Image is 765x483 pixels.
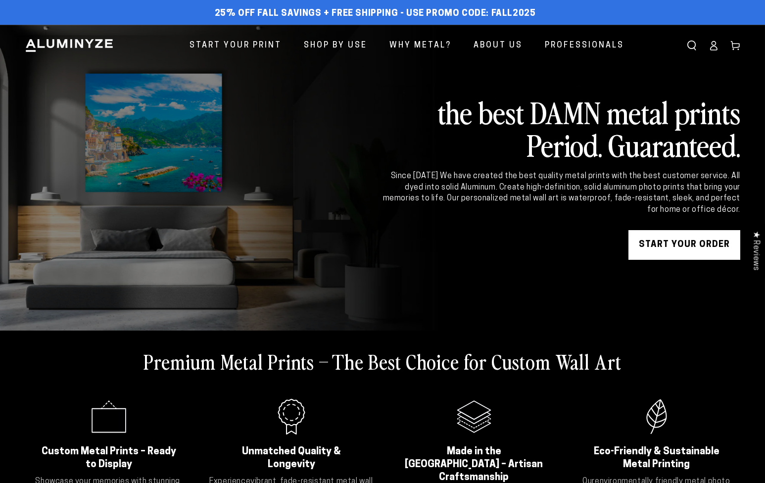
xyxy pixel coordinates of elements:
span: About Us [474,39,523,53]
a: Why Metal? [382,33,459,59]
span: Start Your Print [190,39,282,53]
h2: Premium Metal Prints – The Best Choice for Custom Wall Art [143,348,622,374]
a: About Us [466,33,530,59]
a: Start Your Print [182,33,289,59]
div: Click to open Judge.me floating reviews tab [746,223,765,278]
div: Since [DATE] We have created the best quality metal prints with the best customer service. All dy... [381,171,740,215]
a: Shop By Use [296,33,375,59]
h2: Custom Metal Prints – Ready to Display [37,445,180,471]
span: Professionals [545,39,624,53]
a: START YOUR Order [628,230,740,260]
h2: the best DAMN metal prints Period. Guaranteed. [381,96,740,161]
a: Professionals [537,33,631,59]
span: Shop By Use [304,39,367,53]
span: 25% off FALL Savings + Free Shipping - Use Promo Code: FALL2025 [215,8,536,19]
h2: Unmatched Quality & Longevity [220,445,363,471]
span: Why Metal? [389,39,451,53]
img: Aluminyze [25,38,114,53]
h2: Eco-Friendly & Sustainable Metal Printing [585,445,728,471]
summary: Search our site [681,35,703,56]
